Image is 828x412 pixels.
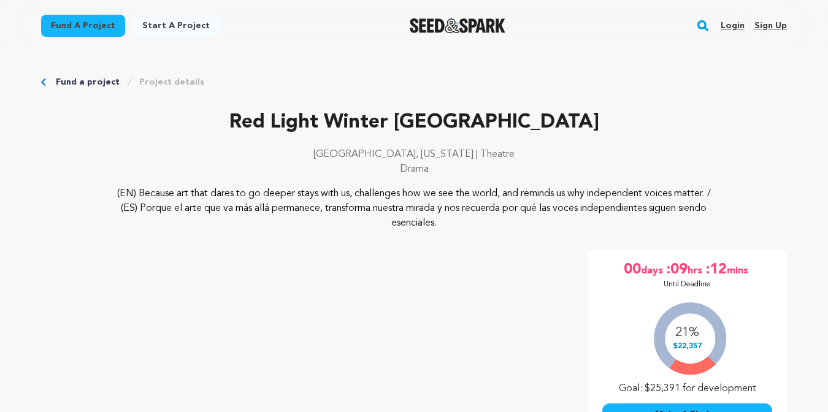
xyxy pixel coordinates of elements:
a: Project details [139,76,204,88]
a: Sign up [754,16,787,36]
a: Fund a project [56,76,120,88]
a: Login [721,16,745,36]
a: Seed&Spark Homepage [410,18,506,33]
span: 00 [624,260,641,280]
img: Seed&Spark Logo Dark Mode [410,18,506,33]
a: Start a project [132,15,220,37]
div: Breadcrumb [41,76,787,88]
p: Drama [41,162,787,177]
span: mins [727,260,751,280]
a: Fund a project [41,15,125,37]
p: (EN) Because art that dares to go deeper stays with us, challenges how we see the world, and remi... [116,186,713,231]
span: :09 [665,260,688,280]
span: hrs [688,260,705,280]
span: :12 [705,260,727,280]
p: Until Deadline [664,280,711,289]
p: [GEOGRAPHIC_DATA], [US_STATE] | Theatre [41,147,787,162]
p: Red Light Winter [GEOGRAPHIC_DATA] [41,108,787,137]
span: days [641,260,665,280]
